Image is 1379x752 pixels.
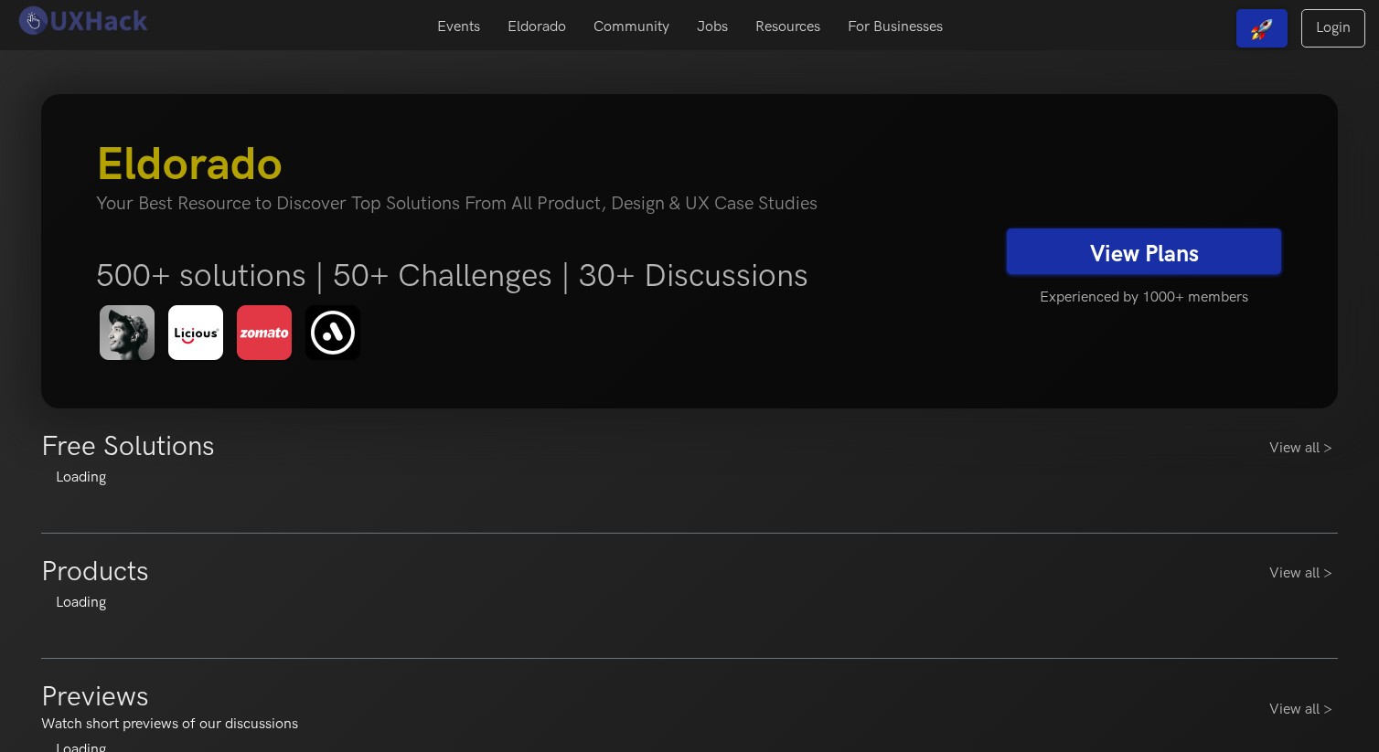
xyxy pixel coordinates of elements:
img: UXHack logo [14,5,151,37]
a: Eldorado [494,9,580,45]
h5: Experienced by 1000+ members [1007,279,1281,317]
a: Jobs [683,9,742,45]
h3: Products [41,556,149,588]
div: Loading [41,592,1339,614]
div: Loading [41,467,1339,489]
img: eldorado-banner-1.png [96,302,371,365]
a: Login [1301,9,1365,48]
h4: Your Best Resource to Discover Top Solutions From All Product, Design & UX Case Studies [96,193,980,215]
h5: 500+ solutions | 50+ Challenges | 30+ Discussions [96,257,980,295]
a: View all > [1269,438,1338,460]
a: View all > [1269,699,1338,721]
p: Watch short previews of our discussions [41,714,298,736]
h3: Previews [41,681,149,714]
a: View Plans [1007,228,1281,274]
h3: Free Solutions [41,430,215,463]
a: View all > [1269,563,1338,585]
a: Community [580,9,683,45]
a: Resources [742,9,834,45]
h3: Eldorado [96,138,980,193]
a: Events [423,9,494,45]
img: rocket [1251,18,1273,40]
a: For Businesses [834,9,957,45]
